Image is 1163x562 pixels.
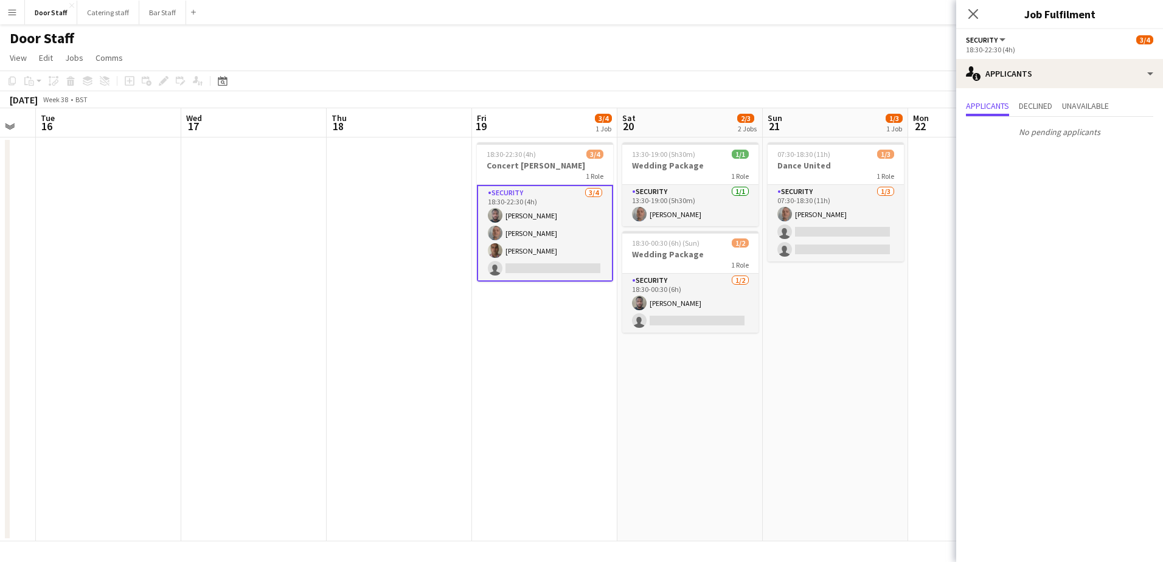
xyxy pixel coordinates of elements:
[766,119,782,133] span: 21
[1136,35,1153,44] span: 3/4
[731,260,749,269] span: 1 Role
[25,1,77,24] button: Door Staff
[966,35,998,44] span: Security
[738,124,757,133] div: 2 Jobs
[768,185,904,262] app-card-role: Security1/307:30-18:30 (11h)[PERSON_NAME]
[966,35,1007,44] button: Security
[632,150,695,159] span: 13:30-19:00 (5h30m)
[732,150,749,159] span: 1/1
[5,50,32,66] a: View
[65,52,83,63] span: Jobs
[956,59,1163,88] div: Applicants
[595,114,612,123] span: 3/4
[330,119,347,133] span: 18
[10,29,74,47] h1: Door Staff
[877,150,894,159] span: 1/3
[622,274,759,333] app-card-role: Security1/218:30-00:30 (6h)[PERSON_NAME]
[622,185,759,226] app-card-role: Security1/113:30-19:00 (5h30m)[PERSON_NAME]
[10,94,38,106] div: [DATE]
[477,113,487,123] span: Fri
[768,113,782,123] span: Sun
[487,150,536,159] span: 18:30-22:30 (4h)
[622,160,759,171] h3: Wedding Package
[731,172,749,181] span: 1 Role
[139,1,186,24] button: Bar Staff
[477,185,613,282] app-card-role: Security3/418:30-22:30 (4h)[PERSON_NAME][PERSON_NAME][PERSON_NAME]
[911,119,929,133] span: 22
[95,52,123,63] span: Comms
[622,231,759,333] app-job-card: 18:30-00:30 (6h) (Sun)1/2Wedding Package1 RoleSecurity1/218:30-00:30 (6h)[PERSON_NAME]
[41,113,55,123] span: Tue
[40,95,71,104] span: Week 38
[477,160,613,171] h3: Concert [PERSON_NAME]
[632,238,700,248] span: 18:30-00:30 (6h) (Sun)
[956,6,1163,22] h3: Job Fulfilment
[877,172,894,181] span: 1 Role
[622,249,759,260] h3: Wedding Package
[622,113,636,123] span: Sat
[39,119,55,133] span: 16
[91,50,128,66] a: Comms
[886,114,903,123] span: 1/3
[620,119,636,133] span: 20
[956,122,1163,142] p: No pending applicants
[586,172,603,181] span: 1 Role
[622,142,759,226] app-job-card: 13:30-19:00 (5h30m)1/1Wedding Package1 RoleSecurity1/113:30-19:00 (5h30m)[PERSON_NAME]
[10,52,27,63] span: View
[768,160,904,171] h3: Dance United
[60,50,88,66] a: Jobs
[75,95,88,104] div: BST
[595,124,611,133] div: 1 Job
[34,50,58,66] a: Edit
[732,238,749,248] span: 1/2
[39,52,53,63] span: Edit
[737,114,754,123] span: 2/3
[966,102,1009,110] span: Applicants
[1019,102,1052,110] span: Declined
[777,150,830,159] span: 07:30-18:30 (11h)
[586,150,603,159] span: 3/4
[332,113,347,123] span: Thu
[186,113,202,123] span: Wed
[1062,102,1109,110] span: Unavailable
[768,142,904,262] app-job-card: 07:30-18:30 (11h)1/3Dance United1 RoleSecurity1/307:30-18:30 (11h)[PERSON_NAME]
[966,45,1153,54] div: 18:30-22:30 (4h)
[184,119,202,133] span: 17
[886,124,902,133] div: 1 Job
[913,113,929,123] span: Mon
[477,142,613,282] app-job-card: 18:30-22:30 (4h)3/4Concert [PERSON_NAME]1 RoleSecurity3/418:30-22:30 (4h)[PERSON_NAME][PERSON_NAM...
[475,119,487,133] span: 19
[77,1,139,24] button: Catering staff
